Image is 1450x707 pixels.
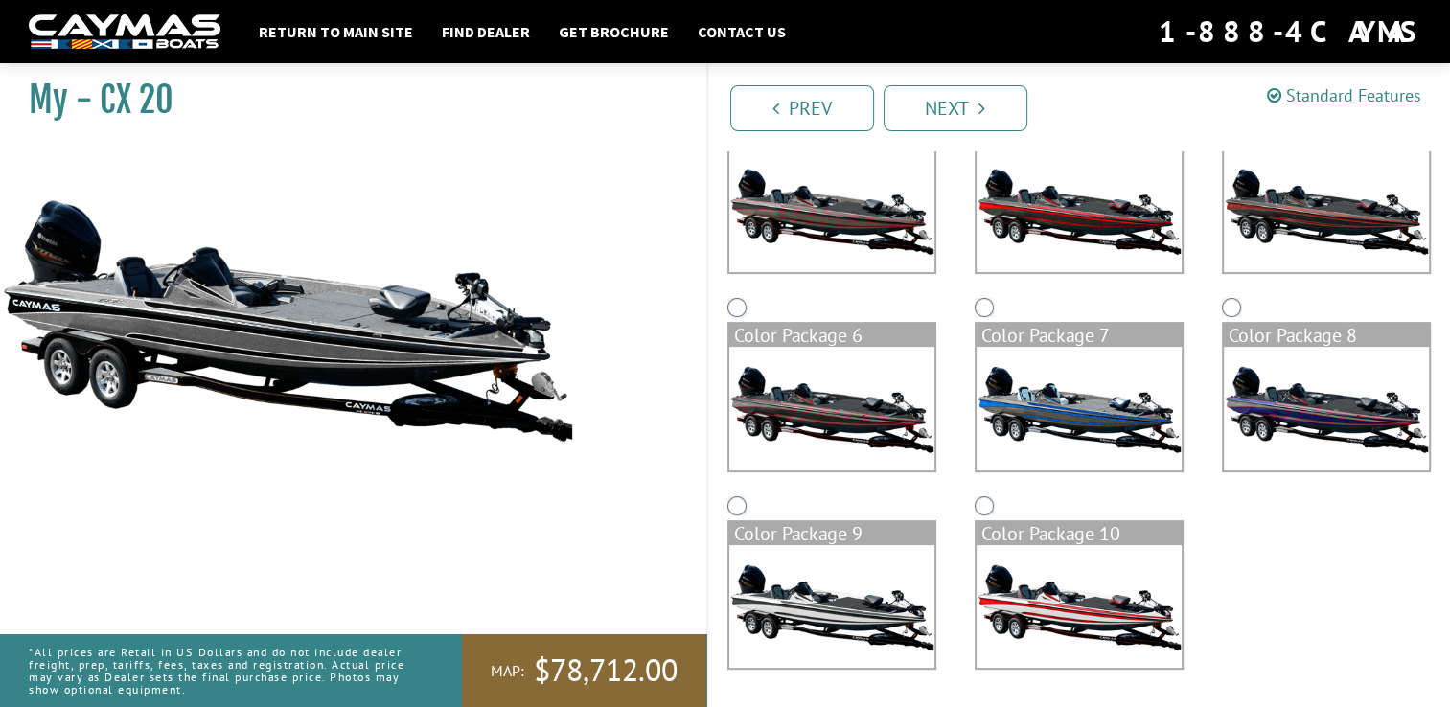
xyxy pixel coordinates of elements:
p: *All prices are Retail in US Dollars and do not include dealer freight, prep, tariffs, fees, taxe... [29,636,419,706]
img: color_package_314.png [729,149,934,272]
div: Color Package 7 [977,324,1182,347]
img: color_package_316.png [1224,149,1429,272]
div: Color Package 6 [729,324,934,347]
span: $78,712.00 [534,650,678,691]
a: Find Dealer [432,19,540,44]
a: Prev [730,85,874,131]
img: white-logo-c9c8dbefe5ff5ceceb0f0178aa75bf4bb51f6bca0971e226c86eb53dfe498488.png [29,14,220,50]
img: color_package_320.png [729,545,934,668]
a: Get Brochure [549,19,679,44]
a: Contact Us [688,19,795,44]
div: Color Package 9 [729,522,934,545]
div: Color Package 10 [977,522,1182,545]
img: color_package_317.png [729,347,934,469]
h1: My - CX 20 [29,79,658,122]
img: color_package_319.png [1224,347,1429,469]
a: Standard Features [1267,84,1421,106]
a: Return to main site [249,19,423,44]
a: MAP:$78,712.00 [462,634,706,707]
div: 1-888-4CAYMAS [1159,11,1421,53]
img: color_package_315.png [977,149,1182,272]
div: Color Package 8 [1224,324,1429,347]
span: MAP: [491,661,524,681]
img: color_package_318.png [977,347,1182,469]
img: color_package_321.png [977,545,1182,668]
a: Next [884,85,1027,131]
